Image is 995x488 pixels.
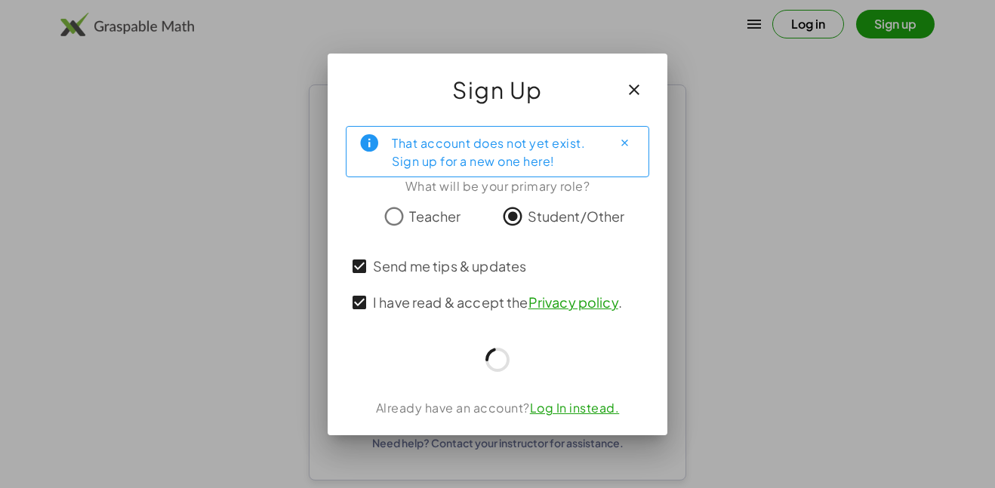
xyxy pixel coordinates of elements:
a: Privacy policy [528,293,618,311]
div: What will be your primary role? [346,177,649,195]
span: Student/Other [528,206,625,226]
div: Already have an account? [346,399,649,417]
button: Close [612,131,636,155]
span: Send me tips & updates [373,256,526,276]
span: Teacher [409,206,461,226]
div: That account does not yet exist. Sign up for a new one here! [392,133,600,170]
a: Log In instead. [530,400,620,416]
span: I have read & accept the . [373,292,622,312]
span: Sign Up [452,72,543,108]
